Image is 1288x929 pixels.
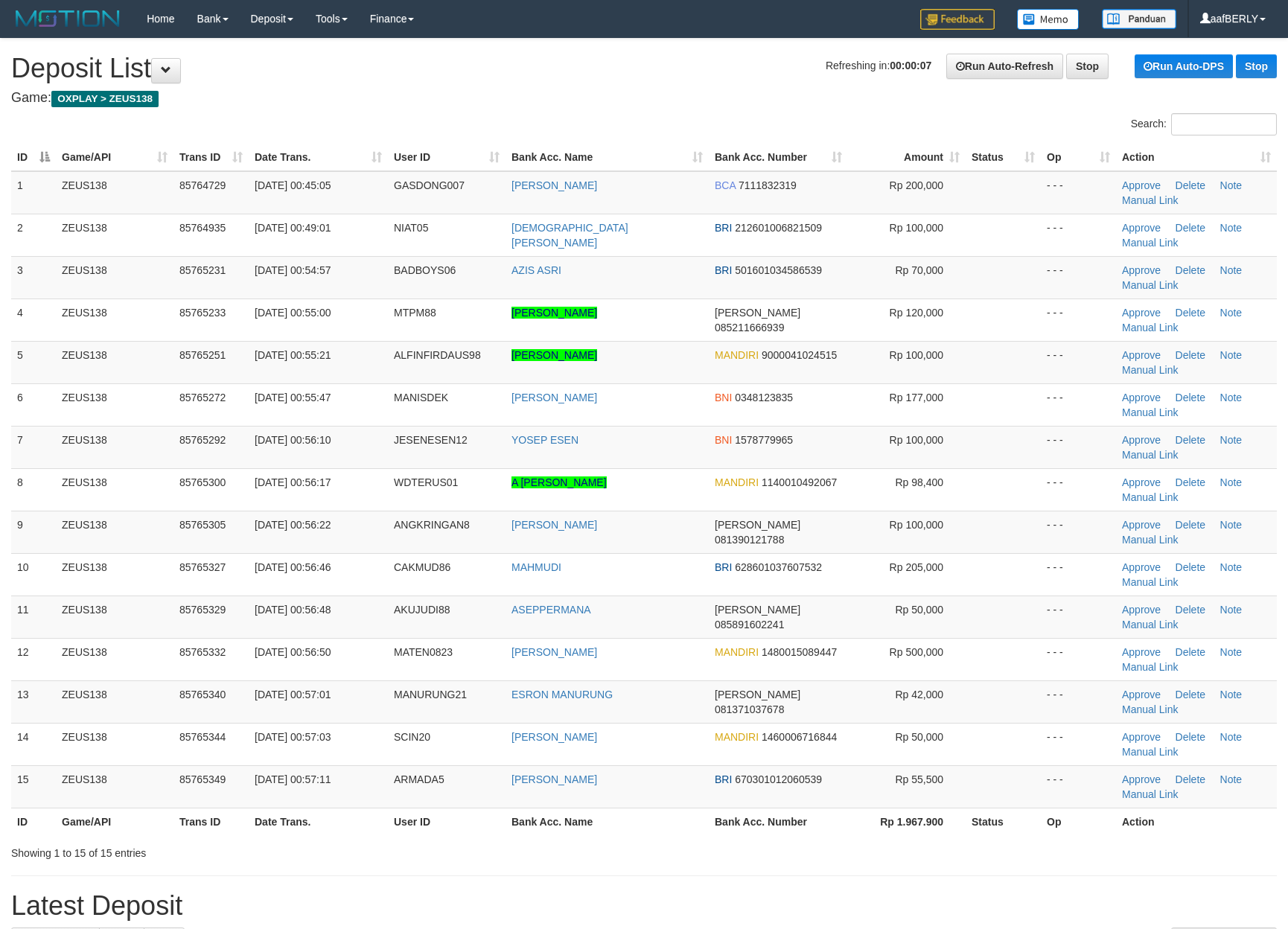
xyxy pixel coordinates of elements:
a: [DEMOGRAPHIC_DATA][PERSON_NAME] [511,222,628,249]
span: [DATE] 00:57:03 [255,731,331,743]
a: Approve [1122,222,1161,234]
th: Action: activate to sort column ascending [1116,144,1277,171]
span: 85765349 [179,773,226,785]
td: 14 [11,723,56,765]
span: [DATE] 00:54:57 [255,264,331,276]
a: Manual Link [1122,322,1179,333]
td: ZEUS138 [56,638,173,680]
a: [PERSON_NAME] [511,179,597,191]
td: 8 [11,468,56,511]
span: Copy 7111832319 to clipboard [739,179,797,191]
a: Delete [1176,434,1205,446]
span: GASDONG007 [394,179,465,191]
a: Approve [1122,434,1161,446]
a: Delete [1176,689,1205,700]
td: - - - [1041,214,1116,256]
a: AZIS ASRI [511,264,561,276]
a: Approve [1122,731,1161,743]
span: [PERSON_NAME] [715,689,800,700]
td: - - - [1041,299,1116,341]
td: - - - [1041,511,1116,553]
td: ZEUS138 [56,511,173,553]
span: Rp 98,400 [895,476,943,488]
a: Manual Link [1122,449,1179,461]
span: Copy 1578779965 to clipboard [735,434,793,446]
span: [DATE] 00:56:10 [255,434,331,446]
span: MANURUNG21 [394,689,467,700]
span: [DATE] 00:55:21 [255,349,331,361]
span: 85765300 [179,476,226,488]
td: 2 [11,214,56,256]
a: Approve [1122,392,1161,403]
th: User ID [388,808,506,835]
a: Manual Link [1122,576,1179,588]
a: Approve [1122,646,1161,658]
td: 15 [11,765,56,808]
span: MANDIRI [715,349,759,361]
td: - - - [1041,426,1116,468]
a: Approve [1122,307,1161,319]
span: Rp 55,500 [895,773,943,785]
strong: 00:00:07 [890,60,931,71]
span: Copy 628601037607532 to clipboard [735,561,822,573]
a: Note [1220,179,1243,191]
td: - - - [1041,256,1116,299]
span: Copy 081371037678 to clipboard [715,703,784,715]
span: Copy 501601034586539 to clipboard [735,264,822,276]
a: Note [1220,646,1243,658]
span: WDTERUS01 [394,476,458,488]
a: [PERSON_NAME] [511,392,597,403]
a: Manual Link [1122,534,1179,546]
span: Rp 100,000 [890,349,943,361]
span: AKUJUDI88 [394,604,450,616]
a: Delete [1176,392,1205,403]
td: - - - [1041,341,1116,383]
a: Note [1220,264,1243,276]
td: 6 [11,383,56,426]
span: 85765292 [179,434,226,446]
span: [DATE] 00:45:05 [255,179,331,191]
span: Rp 500,000 [890,646,943,658]
th: Bank Acc. Number: activate to sort column ascending [709,144,848,171]
a: Delete [1176,264,1205,276]
a: Manual Link [1122,619,1179,630]
span: Rp 70,000 [895,264,943,276]
td: 10 [11,553,56,596]
th: Status [966,808,1041,835]
span: 85765344 [179,731,226,743]
td: ZEUS138 [56,553,173,596]
span: MANDIRI [715,646,759,658]
a: Approve [1122,519,1161,531]
td: - - - [1041,553,1116,596]
span: MANDIRI [715,476,759,488]
th: Date Trans.: activate to sort column ascending [249,144,388,171]
a: Approve [1122,561,1161,573]
a: ESRON MANURUNG [511,689,613,700]
span: Rp 100,000 [890,222,943,234]
span: CAKMUD86 [394,561,450,573]
a: Manual Link [1122,194,1179,206]
td: - - - [1041,596,1116,638]
a: Delete [1176,561,1205,573]
a: [PERSON_NAME] [511,307,597,319]
td: - - - [1041,680,1116,723]
span: [PERSON_NAME] [715,519,800,531]
a: [PERSON_NAME] [511,646,597,658]
a: Approve [1122,689,1161,700]
img: Feedback.jpg [920,9,995,30]
span: 85765231 [179,264,226,276]
a: Note [1220,604,1243,616]
td: ZEUS138 [56,171,173,214]
a: YOSEP ESEN [511,434,578,446]
th: Trans ID: activate to sort column ascending [173,144,249,171]
a: Delete [1176,222,1205,234]
h4: Game: [11,91,1277,106]
span: Copy 0348123835 to clipboard [735,392,793,403]
th: Amount: activate to sort column ascending [848,144,966,171]
span: [DATE] 00:56:50 [255,646,331,658]
td: ZEUS138 [56,680,173,723]
span: BRI [715,222,732,234]
td: 7 [11,426,56,468]
td: ZEUS138 [56,299,173,341]
td: - - - [1041,765,1116,808]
